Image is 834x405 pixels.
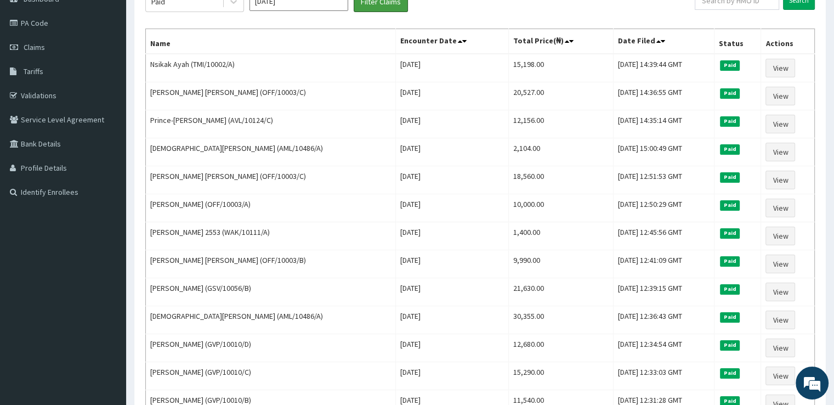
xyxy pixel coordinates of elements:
[720,368,740,378] span: Paid
[146,110,396,138] td: Prince-[PERSON_NAME] (AVL/10124/C)
[765,87,795,105] a: View
[720,340,740,350] span: Paid
[396,166,509,194] td: [DATE]
[146,222,396,250] td: [PERSON_NAME] 2553 (WAK/10111/A)
[509,138,614,166] td: 2,104.00
[720,116,740,126] span: Paid
[57,61,184,76] div: Chat with us now
[146,194,396,222] td: [PERSON_NAME] (OFF/10003/A)
[146,138,396,166] td: [DEMOGRAPHIC_DATA][PERSON_NAME] (AML/10486/A)
[146,306,396,334] td: [DEMOGRAPHIC_DATA][PERSON_NAME] (AML/10486/A)
[720,60,740,70] span: Paid
[509,166,614,194] td: 18,560.00
[509,334,614,362] td: 12,680.00
[396,110,509,138] td: [DATE]
[509,278,614,306] td: 21,630.00
[509,250,614,278] td: 9,990.00
[720,88,740,98] span: Paid
[614,278,714,306] td: [DATE] 12:39:15 GMT
[765,171,795,189] a: View
[720,228,740,238] span: Paid
[714,29,761,54] th: Status
[509,222,614,250] td: 1,400.00
[765,283,795,301] a: View
[720,144,740,154] span: Paid
[396,306,509,334] td: [DATE]
[720,200,740,210] span: Paid
[720,284,740,294] span: Paid
[614,82,714,110] td: [DATE] 14:36:55 GMT
[24,42,45,52] span: Claims
[614,250,714,278] td: [DATE] 12:41:09 GMT
[614,306,714,334] td: [DATE] 12:36:43 GMT
[64,128,151,239] span: We're online!
[180,5,206,32] div: Minimize live chat window
[396,138,509,166] td: [DATE]
[509,306,614,334] td: 30,355.00
[146,54,396,82] td: Nsikak Ayah (TMI/10002/A)
[765,339,795,357] a: View
[614,334,714,362] td: [DATE] 12:34:54 GMT
[614,54,714,82] td: [DATE] 14:39:44 GMT
[396,82,509,110] td: [DATE]
[614,29,714,54] th: Date Filed
[765,227,795,245] a: View
[146,362,396,390] td: [PERSON_NAME] (GVP/10010/C)
[396,29,509,54] th: Encounter Date
[765,143,795,161] a: View
[509,54,614,82] td: 15,198.00
[614,362,714,390] td: [DATE] 12:33:03 GMT
[614,222,714,250] td: [DATE] 12:45:56 GMT
[720,312,740,322] span: Paid
[614,166,714,194] td: [DATE] 12:51:53 GMT
[24,66,43,76] span: Tariffs
[720,256,740,266] span: Paid
[509,29,614,54] th: Total Price(₦)
[396,362,509,390] td: [DATE]
[509,362,614,390] td: 15,290.00
[614,110,714,138] td: [DATE] 14:35:14 GMT
[765,199,795,217] a: View
[5,280,209,318] textarea: Type your message and hit 'Enter'
[614,194,714,222] td: [DATE] 12:50:29 GMT
[765,311,795,329] a: View
[146,278,396,306] td: [PERSON_NAME] (GSV/10056/B)
[765,115,795,133] a: View
[396,194,509,222] td: [DATE]
[761,29,815,54] th: Actions
[720,172,740,182] span: Paid
[396,250,509,278] td: [DATE]
[146,166,396,194] td: [PERSON_NAME] [PERSON_NAME] (OFF/10003/C)
[509,194,614,222] td: 10,000.00
[146,334,396,362] td: [PERSON_NAME] (GVP/10010/D)
[396,334,509,362] td: [DATE]
[146,29,396,54] th: Name
[765,255,795,273] a: View
[765,59,795,77] a: View
[509,82,614,110] td: 20,527.00
[146,82,396,110] td: [PERSON_NAME] [PERSON_NAME] (OFF/10003/C)
[614,138,714,166] td: [DATE] 15:00:49 GMT
[509,110,614,138] td: 12,156.00
[146,250,396,278] td: [PERSON_NAME] [PERSON_NAME] (OFF/10003/B)
[765,367,795,385] a: View
[396,278,509,306] td: [DATE]
[396,54,509,82] td: [DATE]
[20,55,44,82] img: d_794563401_company_1708531726252_794563401
[396,222,509,250] td: [DATE]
